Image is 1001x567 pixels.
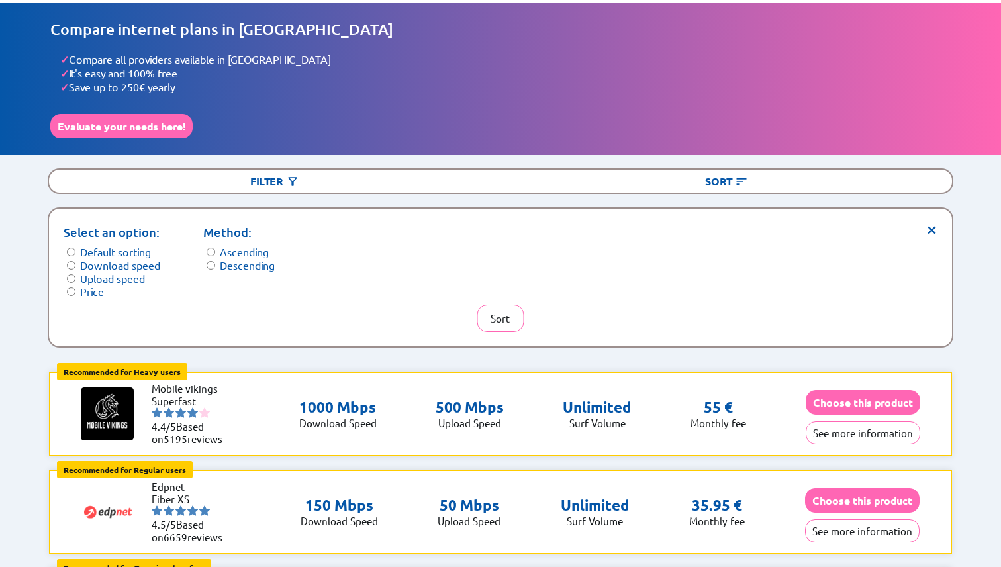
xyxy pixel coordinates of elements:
a: See more information [806,427,920,439]
img: starnr1 [152,407,162,418]
img: Button open the filtering menu [286,175,299,188]
span: ✓ [60,80,69,94]
p: Method: [203,223,275,242]
p: Unlimited [561,496,630,515]
img: starnr5 [199,407,210,418]
li: Based on reviews [152,518,231,543]
p: 1000 Mbps [299,398,377,417]
p: Monthly fee [689,515,745,527]
p: Download Speed [301,515,378,527]
p: 500 Mbps [436,398,504,417]
span: 4.5/5 [152,518,176,531]
li: Based on reviews [152,420,231,445]
div: Filter [49,170,501,193]
img: Button open the sorting menu [735,175,748,188]
img: starnr5 [199,505,210,516]
li: Fiber XS [152,493,231,505]
img: Logo of Mobile vikings [81,387,134,440]
li: It's easy and 100% free [60,66,951,80]
p: Download Speed [299,417,377,429]
li: Compare all providers available in [GEOGRAPHIC_DATA] [60,52,951,66]
div: Sort [501,170,952,193]
label: Ascending [220,245,269,258]
p: Surf Volume [561,515,630,527]
span: ✓ [60,52,69,66]
span: 6659 [164,531,187,543]
p: Monthly fee [691,417,746,429]
li: Superfast [152,395,231,407]
p: Upload Speed [438,515,501,527]
p: 150 Mbps [301,496,378,515]
img: starnr4 [187,505,198,516]
p: Select an option: [64,223,160,242]
img: starnr1 [152,505,162,516]
img: starnr4 [187,407,198,418]
p: Surf Volume [563,417,632,429]
label: Upload speed [80,272,145,285]
h1: Compare internet plans in [GEOGRAPHIC_DATA] [50,20,951,39]
a: See more information [805,525,920,537]
button: See more information [805,519,920,542]
label: Default sorting [80,245,151,258]
button: Choose this product [806,390,920,415]
img: starnr3 [175,407,186,418]
span: 4.4/5 [152,420,176,433]
b: Recommended for Regular users [64,464,186,475]
img: Logo of Edpnet [81,486,134,539]
img: starnr3 [175,505,186,516]
li: Save up to 250€ yearly [60,80,951,94]
img: starnr2 [164,407,174,418]
p: Upload Speed [436,417,504,429]
span: × [926,223,937,233]
button: Sort [477,305,524,332]
a: Choose this product [805,494,920,507]
label: Price [80,285,104,298]
label: Descending [220,258,275,272]
b: Recommended for Heavy users [64,366,181,377]
p: Unlimited [563,398,632,417]
span: 5195 [164,433,187,445]
p: 55 € [704,398,733,417]
button: See more information [806,421,920,444]
li: Mobile vikings [152,382,231,395]
button: Evaluate your needs here! [50,114,193,138]
li: Edpnet [152,480,231,493]
label: Download speed [80,258,160,272]
img: starnr2 [164,505,174,516]
p: 35.95 € [692,496,742,515]
p: 50 Mbps [438,496,501,515]
a: Choose this product [806,396,920,409]
span: ✓ [60,66,69,80]
button: Choose this product [805,488,920,513]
